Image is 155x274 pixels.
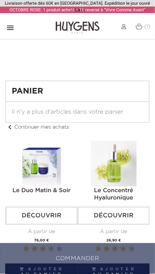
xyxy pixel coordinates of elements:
[5,125,69,130] a: chevron_leftContinuer mes achats
[107,239,121,243] span: 26,90 €
[34,239,49,243] span: 76,00 €
[56,21,100,35] img: Huygens
[12,87,143,96] h1: Panier
[91,141,137,187] img: Le Concentré Hyaluronique
[5,43,150,67] iframe: PayPal Message 1
[78,228,150,236] div: À partir de
[5,123,14,132] i: chevron_left
[94,188,133,201] a: Le Concentré Hyaluronique
[6,102,129,122] span: Il n'y a plus d'articles dans votre panier
[6,23,15,32] i: 
[136,24,151,30] a: (1)
[5,207,78,225] a: Découvrir
[5,228,78,236] div: À partir de
[144,24,151,29] span: (1)
[19,141,64,187] img: Le Duo Matin & Soir
[78,207,150,225] a: Découvrir
[12,188,71,194] a: Le Duo Matin & Soir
